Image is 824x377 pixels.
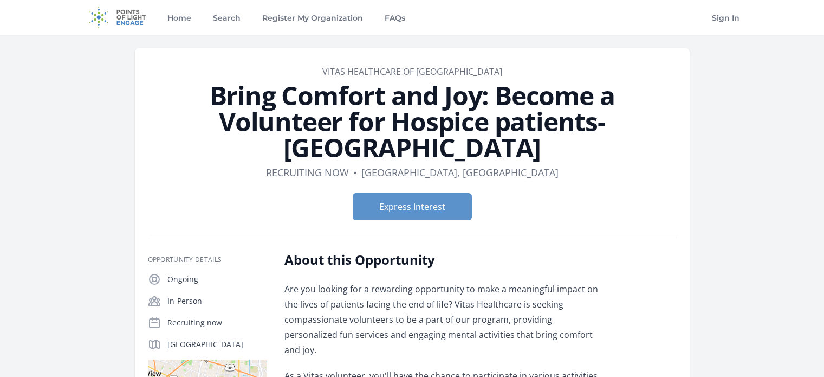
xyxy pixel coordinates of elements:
[361,165,559,180] dd: [GEOGRAPHIC_DATA], [GEOGRAPHIC_DATA]
[167,339,267,350] p: [GEOGRAPHIC_DATA]
[284,282,601,357] p: Are you looking for a rewarding opportunity to make a meaningful impact on the lives of patients ...
[148,82,677,161] h1: Bring Comfort and Joy: Become a Volunteer for Hospice patients- [GEOGRAPHIC_DATA]
[284,251,601,269] h2: About this Opportunity
[148,255,267,264] h3: Opportunity Details
[266,165,349,180] dd: Recruiting now
[322,66,502,78] a: VITAS Healthcare of [GEOGRAPHIC_DATA]
[167,274,267,285] p: Ongoing
[167,317,267,328] p: Recruiting now
[353,193,472,220] button: Express Interest
[167,296,267,306] p: In-Person
[353,165,357,180] div: •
